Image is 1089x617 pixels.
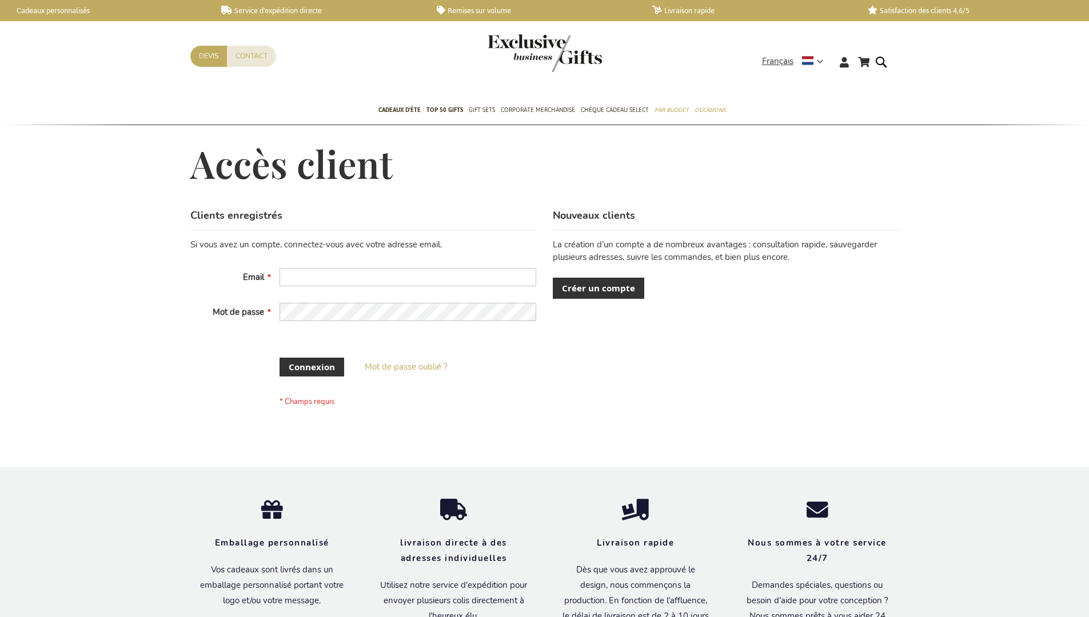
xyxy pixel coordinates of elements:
span: Accès client [190,139,393,188]
span: Email [243,271,264,283]
button: Connexion [280,358,344,376]
span: Gift Sets [469,104,495,116]
span: Créer un compte [562,282,635,294]
span: Mot de passe [213,306,264,318]
a: Remises sur volume [437,6,634,15]
a: Cadeaux personnalisés [6,6,203,15]
a: Créer un compte [553,278,644,299]
strong: Livraison rapide [597,537,674,548]
span: TOP 50 Gifts [426,104,463,116]
a: Service d'expédition directe [221,6,418,15]
p: La création d’un compte a de nombreux avantages : consultation rapide, sauvegarder plusieurs adre... [553,239,899,263]
strong: Nouveaux clients [553,209,635,222]
input: Email [280,268,536,286]
span: Chèque Cadeau Select [581,104,649,116]
a: Livraison rapide [652,6,849,15]
img: Exclusive Business gifts logo [488,34,602,72]
strong: livraison directe à des adresses individuelles [400,537,507,564]
span: Par budget [655,104,689,116]
a: TOP 50 Gifts [426,97,463,125]
span: Corporate Merchandise [501,104,575,116]
a: Satisfaction des clients 4,6/5 [868,6,1065,15]
a: store logo [488,34,545,72]
span: Français [762,55,793,68]
a: Chèque Cadeau Select [581,97,649,125]
span: Occasions [695,104,725,116]
strong: Nous sommes à votre service 24/7 [748,537,887,564]
a: Contact [227,46,276,67]
span: Connexion [289,361,335,373]
strong: Clients enregistrés [190,209,282,222]
a: Gift Sets [469,97,495,125]
a: Occasions [695,97,725,125]
strong: Emballage personnalisé [215,537,329,548]
a: Par budget [655,97,689,125]
a: Corporate Merchandise [501,97,575,125]
a: Devis [190,46,227,67]
div: Si vous avez un compte, connectez-vous avec votre adresse email. [190,239,536,251]
a: Mot de passe oublié ? [365,361,448,373]
a: Cadeaux D'Éte [378,97,421,125]
p: Vos cadeaux sont livrés dans un emballage personnalisé portant votre logo et/ou votre message. [198,562,346,608]
span: Cadeaux D'Éte [378,104,421,116]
